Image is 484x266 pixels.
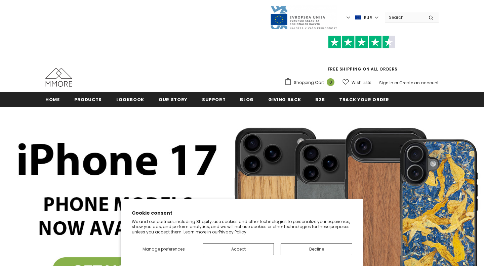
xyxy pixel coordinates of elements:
[45,92,60,107] a: Home
[379,80,393,86] a: Sign In
[394,80,398,86] span: or
[284,78,338,88] a: Shopping Cart 0
[132,219,352,235] p: We and our partners, including Shopify, use cookies and other technologies to personalize your ex...
[342,77,371,88] a: Wish Lists
[202,96,226,103] span: support
[339,92,389,107] a: Track your order
[203,243,274,255] button: Accept
[74,96,102,103] span: Products
[284,39,439,72] span: FREE SHIPPING ON ALL ORDERS
[294,79,324,86] span: Shopping Cart
[132,210,352,217] h2: Cookie consent
[45,96,60,103] span: Home
[364,14,372,21] span: EUR
[45,68,72,87] img: MMORE Cases
[352,79,371,86] span: Wish Lists
[219,229,246,235] a: Privacy Policy
[240,92,254,107] a: Blog
[327,78,334,86] span: 0
[159,96,188,103] span: Our Story
[270,14,337,20] a: Javni Razpis
[315,92,325,107] a: B2B
[159,92,188,107] a: Our Story
[328,36,395,49] img: Trust Pilot Stars
[281,243,352,255] button: Decline
[284,48,439,66] iframe: Customer reviews powered by Trustpilot
[268,96,301,103] span: Giving back
[315,96,325,103] span: B2B
[74,92,102,107] a: Products
[339,96,389,103] span: Track your order
[132,243,196,255] button: Manage preferences
[268,92,301,107] a: Giving back
[116,92,144,107] a: Lookbook
[116,96,144,103] span: Lookbook
[270,5,337,30] img: Javni Razpis
[143,246,185,252] span: Manage preferences
[399,80,439,86] a: Create an account
[385,12,424,22] input: Search Site
[240,96,254,103] span: Blog
[202,92,226,107] a: support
